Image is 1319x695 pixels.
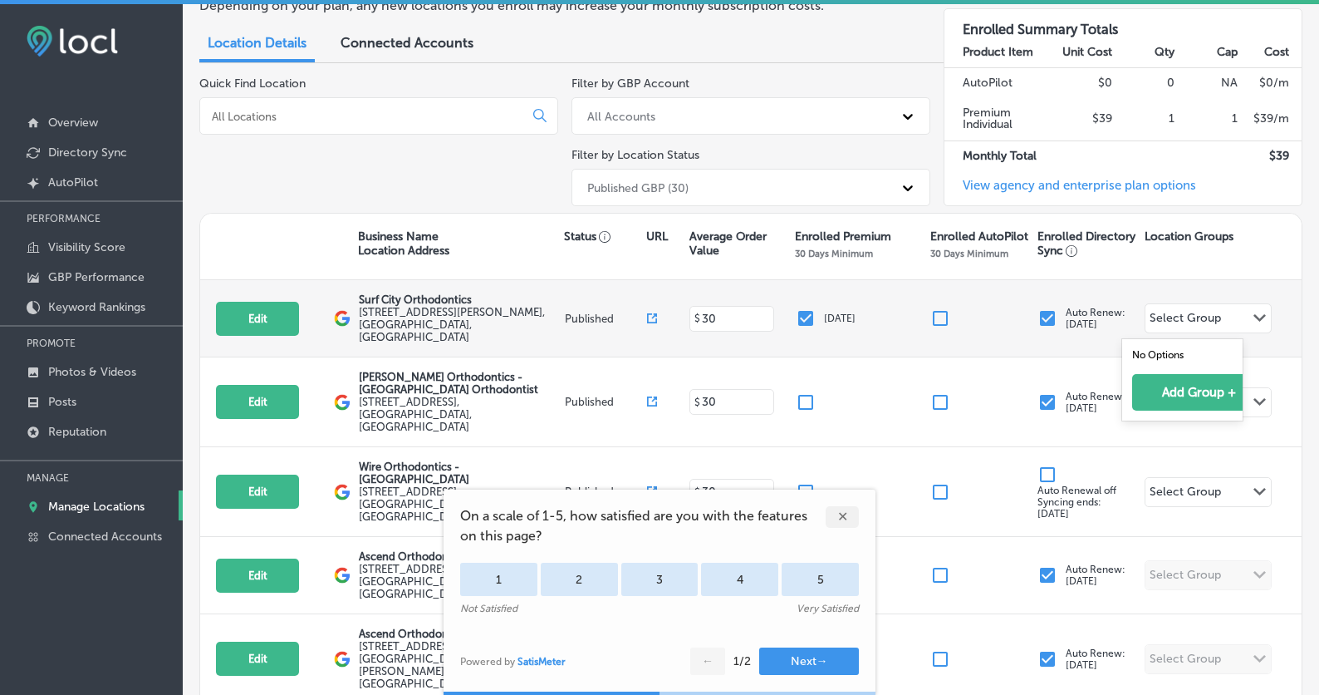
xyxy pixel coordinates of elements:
td: Premium Individual [944,98,1049,140]
div: 1 / 2 [733,654,751,668]
td: 1 [1175,98,1238,140]
p: Visibility Score [48,240,125,254]
button: Edit [216,559,299,593]
p: Auto Renew: [DATE] [1066,391,1125,414]
p: Published [565,396,647,408]
td: $ 39 [1238,140,1302,171]
div: Very Satisfied [797,603,859,614]
div: 5 [782,563,859,596]
label: No Options [1132,349,1184,361]
label: Quick Find Location [199,76,306,91]
div: Select Group [1150,485,1221,504]
p: AutoPilot [48,175,98,190]
td: Monthly Total [944,140,1049,171]
p: 30 Days Minimum [795,248,873,259]
h3: Enrolled Summary Totals [944,9,1302,37]
span: Connected Accounts [341,35,473,51]
p: $ [694,313,700,324]
p: Average Order Value [689,229,787,258]
img: logo [334,651,351,668]
p: Auto Renew: [DATE] [1066,648,1125,671]
p: Enrolled Directory Sync [1037,229,1136,258]
p: Business Name Location Address [358,229,449,258]
div: Not Satisfied [460,603,517,614]
label: Filter by GBP Account [571,76,689,91]
p: Connected Accounts [48,530,162,544]
p: Surf City Orthodontics [359,293,561,306]
a: SatisMeter [517,656,566,668]
p: Ascend Orthodontics [359,628,561,640]
p: Enrolled Premium [795,229,891,244]
p: $ [694,397,700,408]
p: Reputation [48,425,106,439]
td: 0 [1113,67,1176,98]
p: Overview [48,116,98,130]
p: $ [694,486,700,498]
p: Photos & Videos [48,365,136,379]
label: [STREET_ADDRESS] , [GEOGRAPHIC_DATA][PERSON_NAME]-1197, [GEOGRAPHIC_DATA] [359,640,561,690]
img: logo [334,567,351,584]
div: 1 [460,563,537,596]
div: Published GBP (30) [587,180,689,195]
div: 2 [541,563,618,596]
p: Published [565,313,647,325]
th: Cap [1175,37,1238,68]
div: All Accounts [587,109,655,123]
div: Powered by [460,656,566,668]
td: $0 [1050,67,1113,98]
p: Keyword Rankings [48,300,145,314]
div: ✕ [826,506,859,528]
img: logo [334,394,351,411]
p: Status [564,229,646,244]
label: [STREET_ADDRESS] , [GEOGRAPHIC_DATA], [GEOGRAPHIC_DATA] [359,396,561,433]
p: Published [565,486,647,498]
a: View agency and enterprise plan options [944,178,1196,205]
p: URL [646,229,668,244]
p: Posts [48,395,76,409]
td: $ 0 /m [1238,67,1302,98]
p: Directory Sync [48,145,127,160]
div: 4 [701,563,778,596]
label: [STREET_ADDRESS][PERSON_NAME] , [GEOGRAPHIC_DATA], [GEOGRAPHIC_DATA] [359,306,561,343]
img: logo [334,310,351,327]
button: Edit [216,642,299,676]
th: Unit Cost [1050,37,1113,68]
img: logo [334,484,351,500]
p: Wire Orthodontics - [GEOGRAPHIC_DATA] [359,461,561,486]
button: Next→ [759,648,859,675]
td: $39 [1050,98,1113,140]
p: Manage Locations [48,500,145,514]
p: [DATE] [824,313,856,324]
button: ← [690,648,725,675]
button: Add Group + [1132,374,1265,411]
label: [STREET_ADDRESS] , [GEOGRAPHIC_DATA], [GEOGRAPHIC_DATA] [359,563,561,600]
button: Edit [216,302,299,336]
span: On a scale of 1-5, how satisfied are you with the features on this page? [460,506,826,546]
label: Filter by Location Status [571,148,699,162]
p: Ascend Orthodontics [359,550,561,563]
p: Enrolled AutoPilot [930,229,1028,244]
p: Auto Renew: [DATE] [1066,307,1125,330]
p: GBP Performance [48,270,145,284]
span: Syncing ends: [DATE] [1037,496,1101,520]
td: AutoPilot [944,67,1049,98]
th: Cost [1238,37,1302,68]
input: All Locations [210,109,520,124]
p: [PERSON_NAME] Orthodontics - [GEOGRAPHIC_DATA] Orthodontist [359,371,561,396]
p: Auto Renewal off [1037,485,1116,520]
span: Location Details [208,35,306,51]
img: fda3e92497d09a02dc62c9cd864e3231.png [27,26,118,57]
th: Qty [1113,37,1176,68]
td: 1 [1113,98,1176,140]
td: NA [1175,67,1238,98]
p: 30 Days Minimum [930,248,1008,259]
td: $ 39 /m [1238,98,1302,140]
button: Edit [216,385,299,419]
label: [STREET_ADDRESS] , [GEOGRAPHIC_DATA], [GEOGRAPHIC_DATA] [359,486,561,523]
div: Select Group [1150,311,1221,330]
p: Location Groups [1145,229,1233,244]
p: Auto Renew: [DATE] [1066,564,1125,587]
strong: Product Item [963,45,1033,59]
div: 3 [621,563,699,596]
button: Edit [216,475,299,509]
